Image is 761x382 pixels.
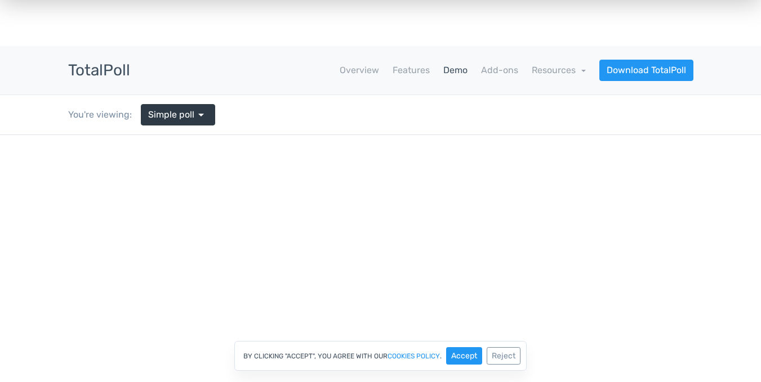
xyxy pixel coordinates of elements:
a: Features [393,64,430,77]
div: By clicking "Accept", you agree with our . [234,341,527,371]
h3: TotalPoll [68,62,130,79]
a: cookies policy [388,353,440,359]
span: Simple poll [148,108,194,122]
button: Accept [446,347,482,365]
span: arrow_drop_down [194,108,208,122]
button: Reject [487,347,520,365]
a: Demo [443,64,468,77]
div: You're viewing: [68,108,141,122]
a: Add-ons [481,64,518,77]
a: Resources [532,65,586,75]
a: Download TotalPoll [599,60,693,81]
a: Overview [340,64,379,77]
a: Simple poll arrow_drop_down [141,104,215,125]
